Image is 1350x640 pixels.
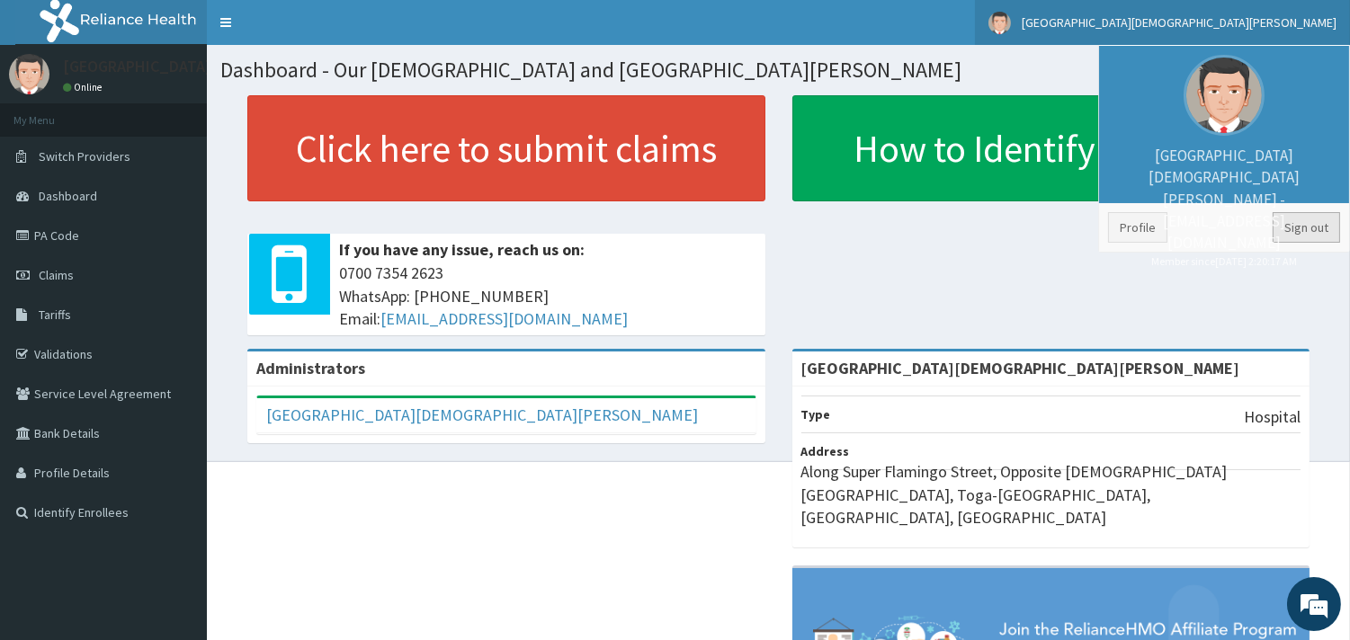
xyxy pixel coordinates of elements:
[801,443,850,459] b: Address
[63,81,106,93] a: Online
[1273,212,1340,243] a: Sign out
[380,308,628,329] a: [EMAIL_ADDRESS][DOMAIN_NAME]
[1108,212,1167,243] a: Profile
[1022,14,1337,31] span: [GEOGRAPHIC_DATA][DEMOGRAPHIC_DATA][PERSON_NAME]
[801,406,831,422] b: Type
[39,307,71,323] span: Tariffs
[1108,145,1340,270] p: [GEOGRAPHIC_DATA][DEMOGRAPHIC_DATA][PERSON_NAME] - [EMAIL_ADDRESS][DOMAIN_NAME]
[801,358,1240,378] strong: [GEOGRAPHIC_DATA][DEMOGRAPHIC_DATA][PERSON_NAME]
[247,95,765,201] a: Click here to submit claims
[339,262,756,331] span: 0700 7354 2623 WhatsApp: [PHONE_NUMBER] Email:
[63,58,488,75] p: [GEOGRAPHIC_DATA][DEMOGRAPHIC_DATA][PERSON_NAME]
[39,267,74,283] span: Claims
[792,95,1310,201] a: How to Identify Enrollees
[220,58,1337,82] h1: Dashboard - Our [DEMOGRAPHIC_DATA] and [GEOGRAPHIC_DATA][PERSON_NAME]
[1184,55,1265,136] img: User Image
[266,404,698,425] a: [GEOGRAPHIC_DATA][DEMOGRAPHIC_DATA][PERSON_NAME]
[9,54,49,94] img: User Image
[1108,253,1340,269] small: Member since [DATE] 2:20:17 AM
[801,460,1301,529] p: Along Super Flamingo Street, Opposite [DEMOGRAPHIC_DATA][GEOGRAPHIC_DATA], Toga-[GEOGRAPHIC_DATA]...
[988,12,1011,34] img: User Image
[39,188,97,204] span: Dashboard
[1244,405,1301,429] p: Hospital
[39,148,130,164] span: Switch Providers
[339,239,585,260] b: If you have any issue, reach us on:
[256,358,365,378] b: Administrators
